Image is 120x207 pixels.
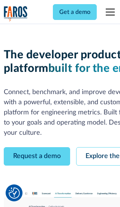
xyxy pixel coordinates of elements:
[101,3,116,21] div: menu
[9,187,20,199] button: Cookie Settings
[9,187,20,199] img: Revisit consent button
[4,6,28,21] a: home
[4,147,70,166] a: Request a demo
[53,4,97,20] a: Get a demo
[4,6,28,21] img: Logo of the analytics and reporting company Faros.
